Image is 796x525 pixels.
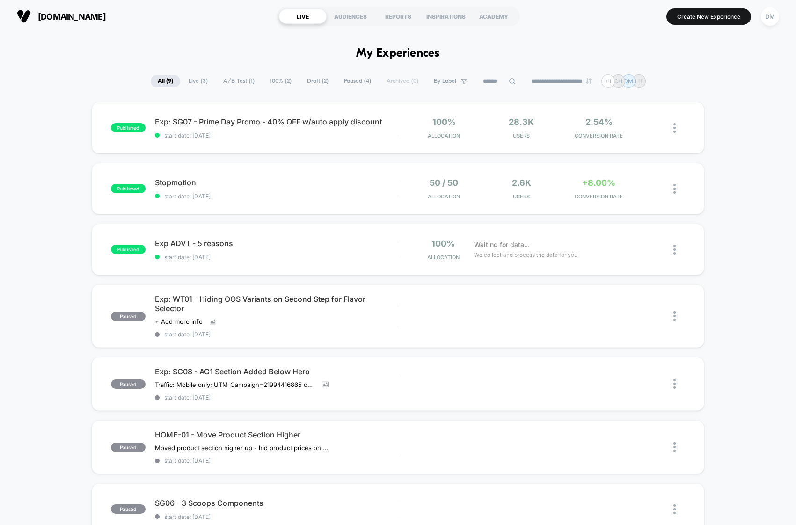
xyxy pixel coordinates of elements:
[430,178,458,188] span: 50 / 50
[155,239,398,248] span: Exp ADVT - 5 reasons
[155,444,329,452] span: Moved product section higher up - hid product prices on cards
[111,184,146,193] span: published
[582,178,615,188] span: +8.00%
[485,132,558,139] span: Users
[427,254,460,261] span: Allocation
[673,184,676,194] img: close
[474,240,530,250] span: Waiting for data...
[337,75,378,87] span: Paused ( 4 )
[111,504,146,514] span: paused
[431,239,455,248] span: 100%
[485,193,558,200] span: Users
[155,178,398,187] span: Stopmotion
[586,78,592,84] img: end
[673,442,676,452] img: close
[111,245,146,254] span: published
[374,9,422,24] div: REPORTS
[470,9,518,24] div: ACADEMY
[14,9,109,24] button: [DOMAIN_NAME]
[155,117,398,126] span: Exp: SG07 - Prime Day Promo - 40% OFF w/auto apply discount
[562,132,635,139] span: CONVERSION RATE
[17,9,31,23] img: Visually logo
[474,250,577,259] span: We collect and process the data for you
[509,117,534,127] span: 28.3k
[111,312,146,321] span: paused
[182,75,215,87] span: Live ( 3 )
[585,117,613,127] span: 2.54%
[758,7,782,26] button: DM
[635,78,643,85] p: LH
[327,9,374,24] div: AUDIENCES
[111,123,146,132] span: published
[155,193,398,200] span: start date: [DATE]
[428,193,460,200] span: Allocation
[155,318,203,325] span: + Add more info
[666,8,751,25] button: Create New Experience
[155,498,398,508] span: SG06 - 3 Scoops Components
[614,78,622,85] p: CH
[155,381,315,388] span: Traffic: Mobile only; UTM_Campaign=21994416865 only
[155,394,398,401] span: start date: [DATE]
[673,245,676,255] img: close
[279,9,327,24] div: LIVE
[512,178,531,188] span: 2.6k
[155,430,398,439] span: HOME-01 - Move Product Section Higher
[216,75,262,87] span: A/B Test ( 1 )
[111,443,146,452] span: paused
[38,12,106,22] span: [DOMAIN_NAME]
[155,294,398,313] span: Exp: WT01 - Hiding OOS Variants on Second Step for Flavor Selector
[422,9,470,24] div: INSPIRATIONS
[673,123,676,133] img: close
[155,513,398,520] span: start date: [DATE]
[356,47,440,60] h1: My Experiences
[151,75,180,87] span: All ( 9 )
[562,193,635,200] span: CONVERSION RATE
[434,78,456,85] span: By Label
[624,78,633,85] p: DM
[761,7,779,26] div: DM
[432,117,456,127] span: 100%
[300,75,336,87] span: Draft ( 2 )
[155,254,398,261] span: start date: [DATE]
[428,132,460,139] span: Allocation
[111,379,146,389] span: paused
[601,74,615,88] div: + 1
[155,132,398,139] span: start date: [DATE]
[155,331,398,338] span: start date: [DATE]
[673,311,676,321] img: close
[673,379,676,389] img: close
[155,457,398,464] span: start date: [DATE]
[263,75,299,87] span: 100% ( 2 )
[673,504,676,514] img: close
[155,367,398,376] span: Exp: SG08 - AG1 Section Added Below Hero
